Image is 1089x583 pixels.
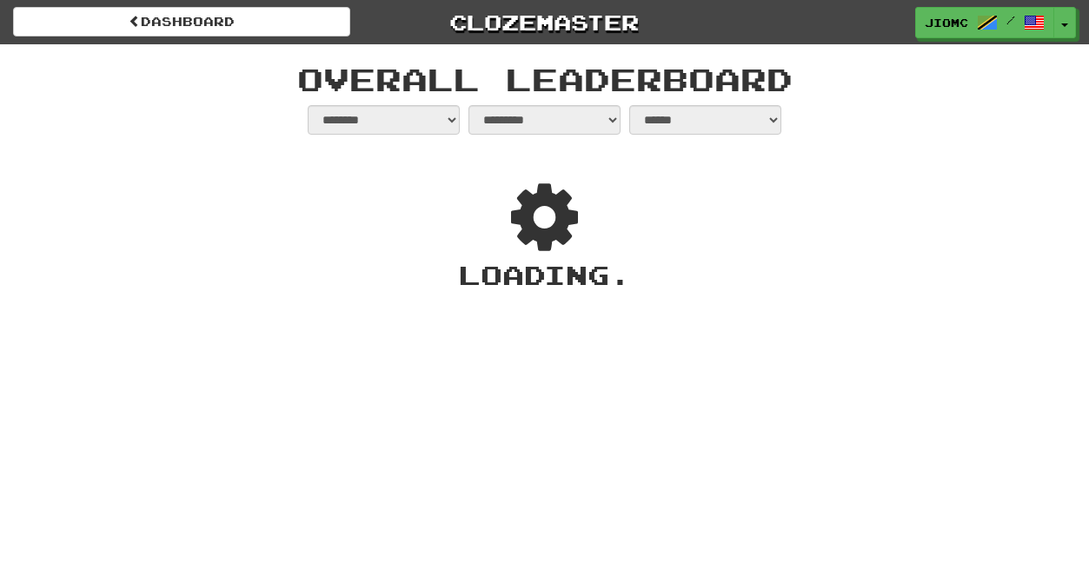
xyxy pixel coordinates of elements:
a: dashboard [13,7,350,36]
span: / [1006,14,1015,26]
a: Clozemaster [376,7,714,37]
div: Loading . [303,256,786,294]
a: JioMc / [915,7,1054,38]
span: JioMc [925,15,968,30]
h1: Overall Leaderboard [50,62,1040,96]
